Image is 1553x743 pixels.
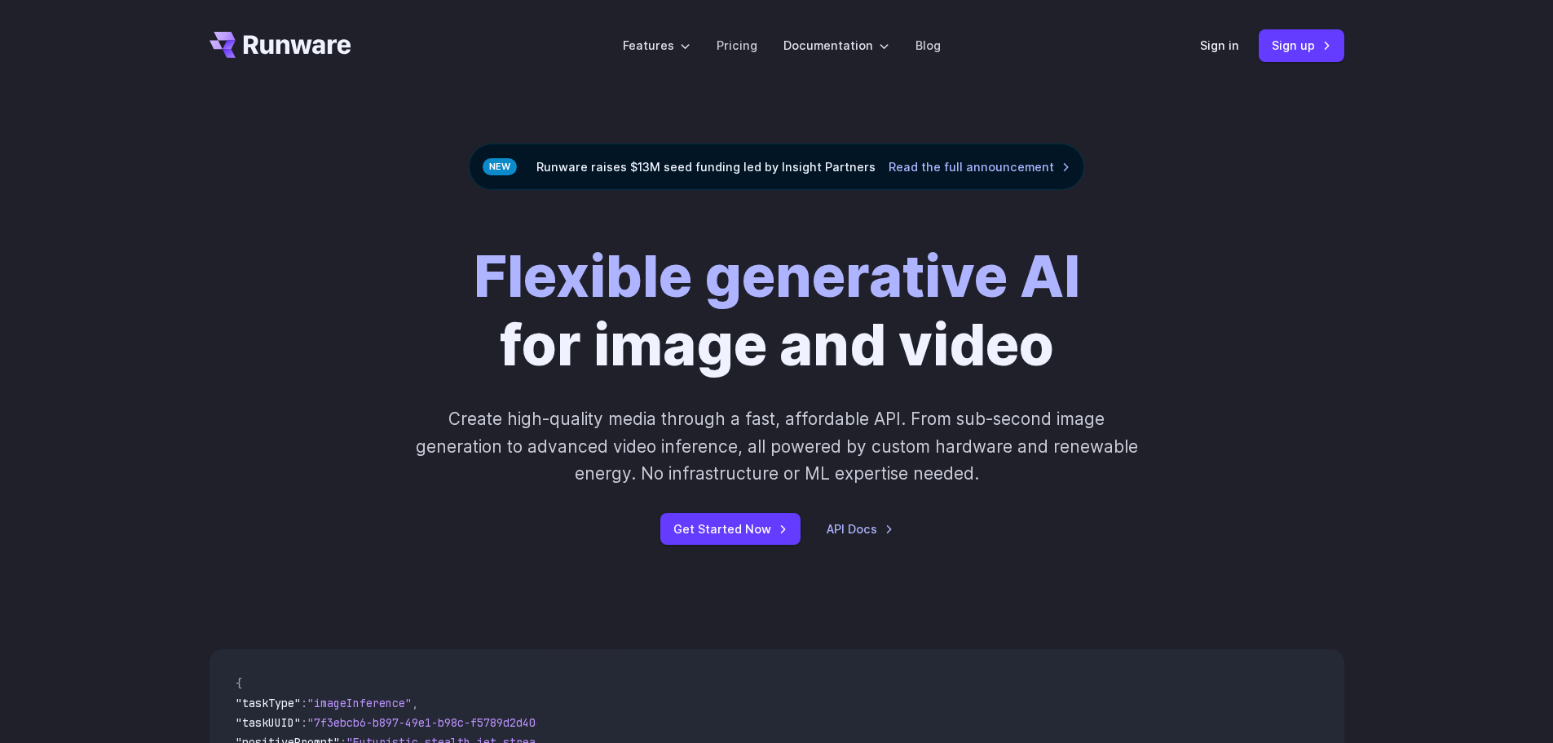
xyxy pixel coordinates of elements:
[236,676,242,691] span: {
[915,36,941,55] a: Blog
[307,696,412,710] span: "imageInference"
[413,405,1140,487] p: Create high-quality media through a fast, affordable API. From sub-second image generation to adv...
[210,32,351,58] a: Go to /
[474,241,1080,311] strong: Flexible generative AI
[236,696,301,710] span: "taskType"
[1259,29,1344,61] a: Sign up
[717,36,757,55] a: Pricing
[412,696,418,710] span: ,
[307,715,555,730] span: "7f3ebcb6-b897-49e1-b98c-f5789d2d40d7"
[827,520,893,538] a: API Docs
[301,715,307,730] span: :
[469,144,1084,190] div: Runware raises $13M seed funding led by Insight Partners
[783,36,889,55] label: Documentation
[301,696,307,710] span: :
[660,513,801,545] a: Get Started Now
[1200,36,1239,55] a: Sign in
[889,157,1070,176] a: Read the full announcement
[236,715,301,730] span: "taskUUID"
[623,36,690,55] label: Features
[474,242,1080,379] h1: for image and video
